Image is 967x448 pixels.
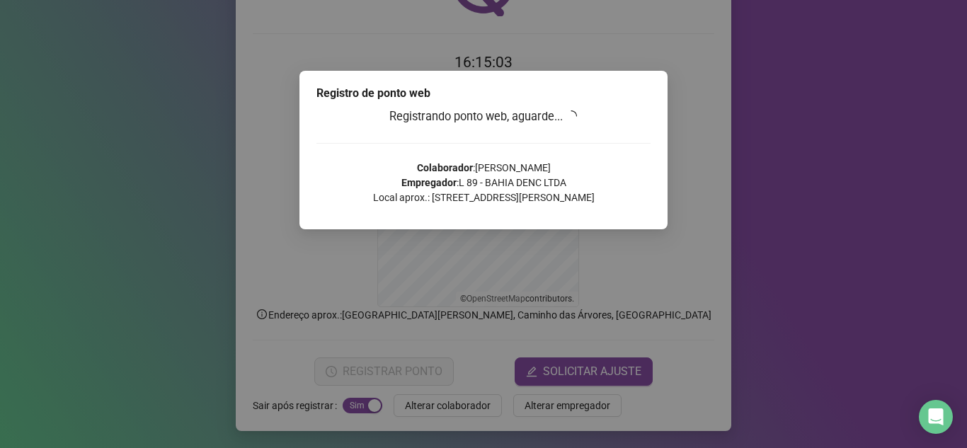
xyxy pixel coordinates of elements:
p: : [PERSON_NAME] : L 89 - BAHIA DENC LTDA Local aprox.: [STREET_ADDRESS][PERSON_NAME] [316,161,651,205]
div: Registro de ponto web [316,85,651,102]
strong: Colaborador [417,162,473,173]
span: loading [565,109,578,122]
strong: Empregador [401,177,457,188]
h3: Registrando ponto web, aguarde... [316,108,651,126]
div: Open Intercom Messenger [919,400,953,434]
